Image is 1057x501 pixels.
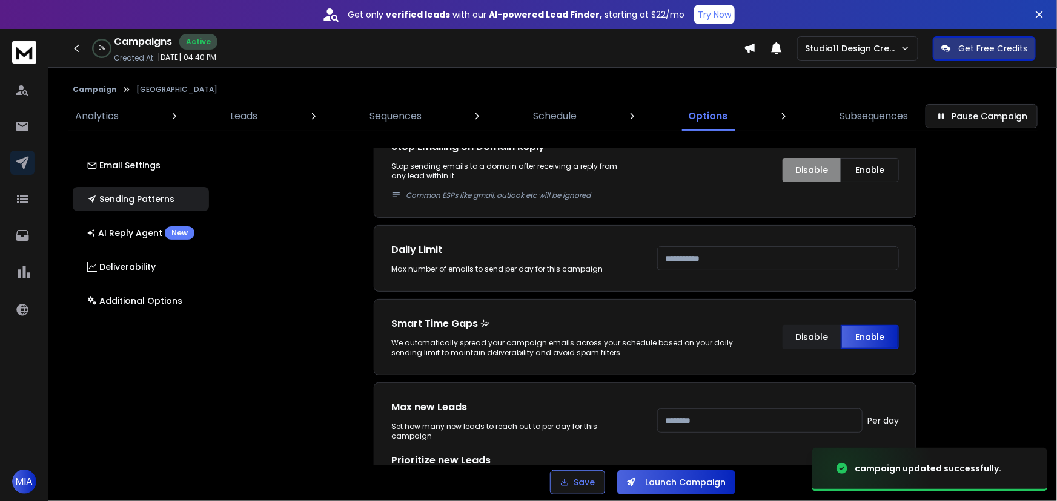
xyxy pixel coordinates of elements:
p: Stop sending emails to a domain after receiving a reply from any lead within it [391,162,633,200]
p: Get Free Credits [958,42,1027,54]
li: Keeping engagement high by sending relevant, non-spammy content to ensure you also get replies [28,286,189,330]
h1: Box [59,6,76,15]
p: Analytics [75,109,119,123]
h1: Prioritize new Leads [391,453,633,468]
a: Options [681,102,735,131]
h1: Daily Limit [391,243,633,257]
p: Get only with our starting at $22/mo [348,8,684,21]
button: Deliverability [73,255,209,279]
p: Sending Patterns [87,193,174,205]
p: Subsequences [840,109,909,123]
a: Leads [223,102,265,131]
p: Created At: [114,53,155,63]
p: [GEOGRAPHIC_DATA] [136,85,217,94]
h1: Campaigns [114,34,172,49]
div: campaign updated successfully. [855,462,1001,474]
div: Max number of emails to send per day for this campaign [391,264,633,274]
button: Get Free Credits [933,36,1036,61]
p: 0 % [99,45,105,52]
a: Schedule [526,102,584,131]
p: Additional Options [87,295,182,307]
button: Campaign [73,85,117,94]
div: Also, could you confirm if LinkedIn outreach will be included in the campaign? [53,56,223,92]
div: Active [179,34,217,50]
div: New [165,226,194,240]
button: Gif picker [38,396,48,406]
a: Sequences [362,102,429,131]
a: Analytics [68,102,126,131]
p: Smart Time Gaps [391,316,758,331]
li: Gradually increasing volume if needed, but only in small increments [28,260,189,282]
button: Upload attachment [58,396,67,406]
p: Common ESPs like gmail, outlook etc will be ignored [406,191,633,200]
img: logo [12,41,36,64]
div: To get your email health score consistently above 95, I’d recommend: [19,211,189,234]
div: Close [213,5,234,27]
button: AI Reply AgentNew [73,221,209,245]
a: Subsequences [832,102,916,131]
button: Additional Options [73,289,209,313]
button: Disable [783,325,841,349]
h1: Max new Leads [391,400,633,414]
li: Maintaining your current sending limits without sudden spikes [28,234,189,257]
p: Email Settings [87,159,161,171]
div: I took a look at your current setup and you’re sending 20 warm-up emails and 15 campaign emails p... [10,108,199,440]
p: Deliverability [87,261,156,273]
button: Send a message… [208,391,227,411]
p: Try Now [698,8,731,21]
button: Try Now [694,5,735,24]
strong: AI-powered Lead Finder, [489,8,602,21]
button: Enable [841,325,899,349]
button: Pause Campaign [926,104,1038,128]
button: Email Settings [73,153,209,177]
button: go back [8,5,31,28]
p: Options [689,109,728,123]
div: I took a look at your current setup and you’re sending 20 warm-up emails and 15 campaign emails p... [19,116,189,211]
button: Save [550,470,605,494]
p: [DATE] 04:40 PM [157,53,216,62]
strong: verified leads [386,8,450,21]
div: We automatically spread your campaign emails across your schedule based on your daily sending lim... [391,338,758,358]
button: MIA [12,470,36,494]
p: Leads [230,109,257,123]
div: As for LinkedIn outreach, it’s something we’re actively working on and it’s on our roadmap. At th... [19,362,189,433]
button: Sending Patterns [73,187,209,211]
button: Launch Campaign [617,470,735,494]
button: Enable [841,158,899,182]
div: Set how many new leads to reach out to per day for this campaign [391,422,633,441]
p: Schedule [533,109,577,123]
li: Continuing regular warm-up alongside campaign sending [28,333,189,356]
img: Profile image for Box [35,7,54,26]
textarea: Message… [10,371,232,391]
div: Lakshita says… [10,108,233,467]
p: Sequences [369,109,422,123]
p: Studio11 Design Creative [805,42,900,54]
button: Emoji picker [19,396,28,406]
button: Home [190,5,213,28]
button: Disable [783,158,841,182]
p: AI Reply Agent [87,226,194,240]
p: The team can also help [59,15,151,27]
p: Per day [867,414,899,427]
